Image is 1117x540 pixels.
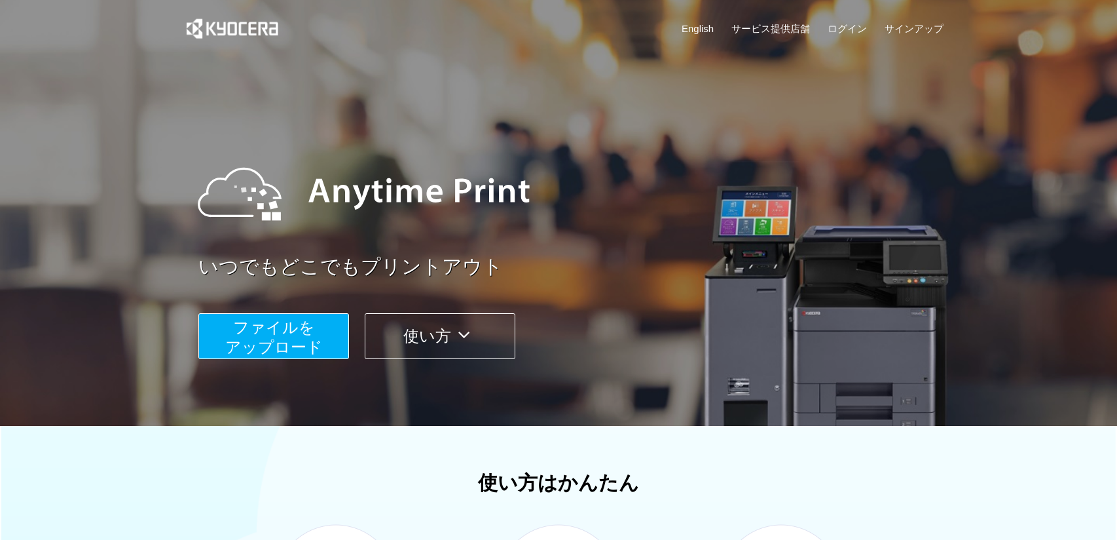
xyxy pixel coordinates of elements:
[365,313,515,359] button: 使い方
[682,22,714,35] a: English
[828,22,867,35] a: ログイン
[198,313,349,359] button: ファイルを​​アップロード
[885,22,943,35] a: サインアップ
[225,318,323,356] span: ファイルを ​​アップロード
[731,22,810,35] a: サービス提供店舗
[198,253,951,281] a: いつでもどこでもプリントアウト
